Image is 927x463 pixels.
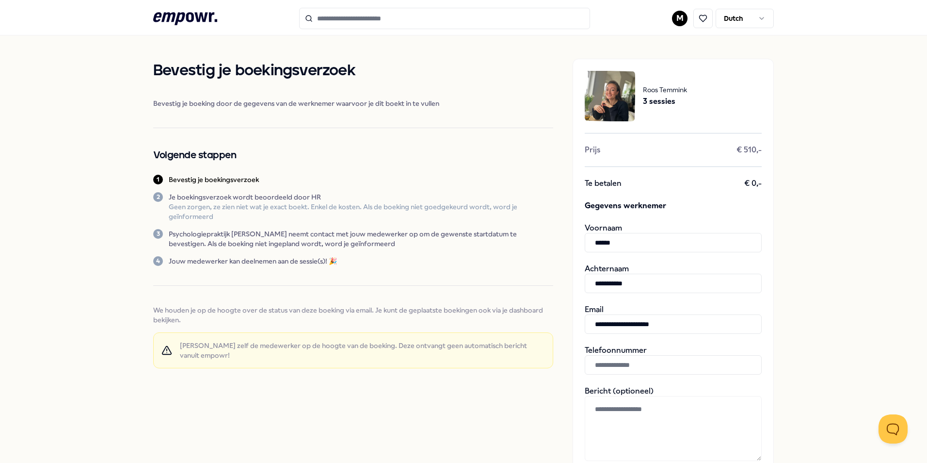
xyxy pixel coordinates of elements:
[153,99,553,108] span: Bevestig je boeking door de gegevens van de werknemer waarvoor je dit boekt in te vullen
[169,256,337,266] p: Jouw medewerker kan deelnemen aan de sessie(s)! 🎉
[180,341,545,360] span: [PERSON_NAME] zelf de medewerker op de hoogte van de boeking. Deze ontvangt geen automatisch beri...
[169,192,553,202] p: Je boekingsverzoek wordt beoordeeld door HR
[585,223,762,252] div: Voornaam
[153,192,163,202] div: 2
[585,71,635,121] img: package image
[585,179,622,188] span: Te betalen
[585,346,762,375] div: Telefoonnummer
[585,305,762,334] div: Email
[153,59,553,83] h1: Bevestig je boekingsverzoek
[585,200,762,212] span: Gegevens werknemer
[169,229,553,248] p: Psychologiepraktijk [PERSON_NAME] neemt contact met jouw medewerker op om de gewenste startdatum ...
[879,414,908,444] iframe: Help Scout Beacon - Open
[736,145,762,155] span: € 510,-
[153,175,163,184] div: 1
[585,264,762,293] div: Achternaam
[672,11,687,26] button: M
[169,175,259,184] p: Bevestig je boekingsverzoek
[643,84,687,95] span: Roos Temmink
[169,202,553,221] p: Geen zorgen, ze zien niet wat je exact boekt. Enkel de kosten. Als de boeking niet goedgekeurd wo...
[153,305,553,325] span: We houden je op de hoogte over de status van deze boeking via email. Je kunt de geplaatste boekin...
[153,148,553,163] h2: Volgende stappen
[585,145,600,155] span: Prijs
[744,179,762,188] span: € 0,-
[153,256,163,266] div: 4
[153,229,163,239] div: 3
[643,95,687,108] span: 3 sessies
[299,8,590,29] input: Search for products, categories or subcategories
